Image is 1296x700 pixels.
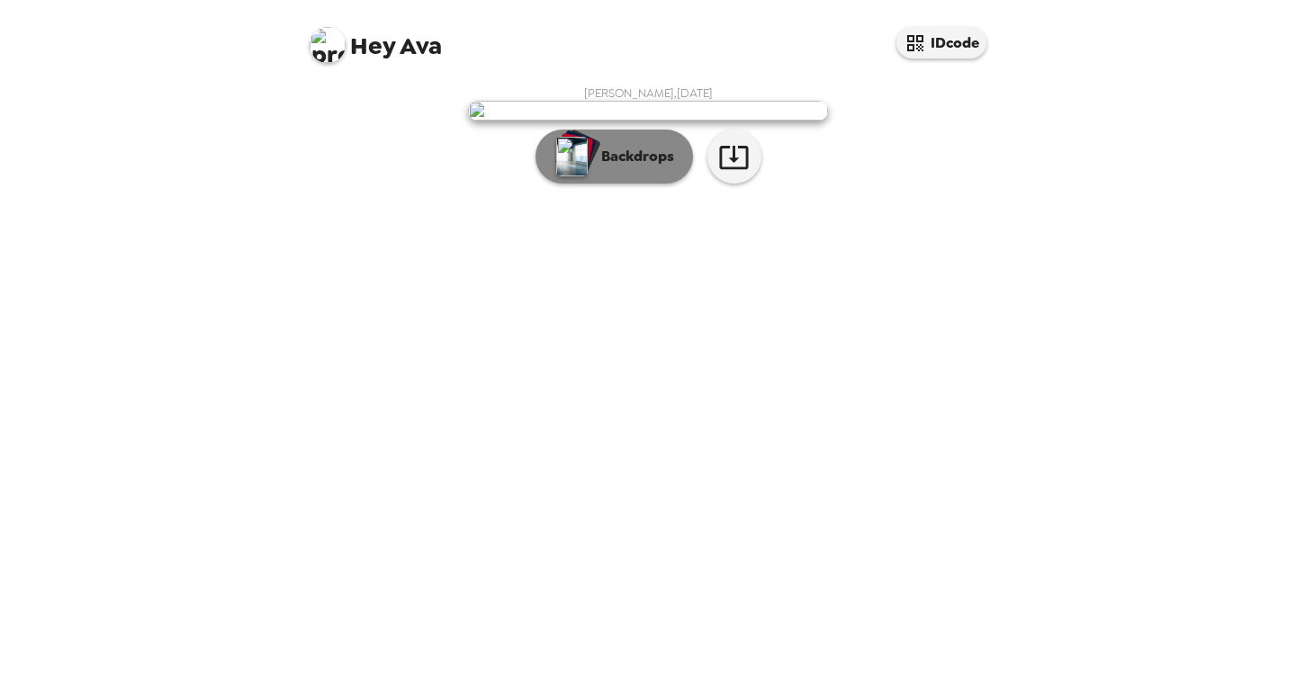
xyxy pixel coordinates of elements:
[468,101,828,121] img: user
[592,146,674,167] p: Backdrops
[535,130,693,184] button: Backdrops
[350,30,395,62] span: Hey
[584,85,713,101] span: [PERSON_NAME] , [DATE]
[896,27,986,58] button: IDcode
[310,27,346,63] img: profile pic
[310,18,442,58] span: Ava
